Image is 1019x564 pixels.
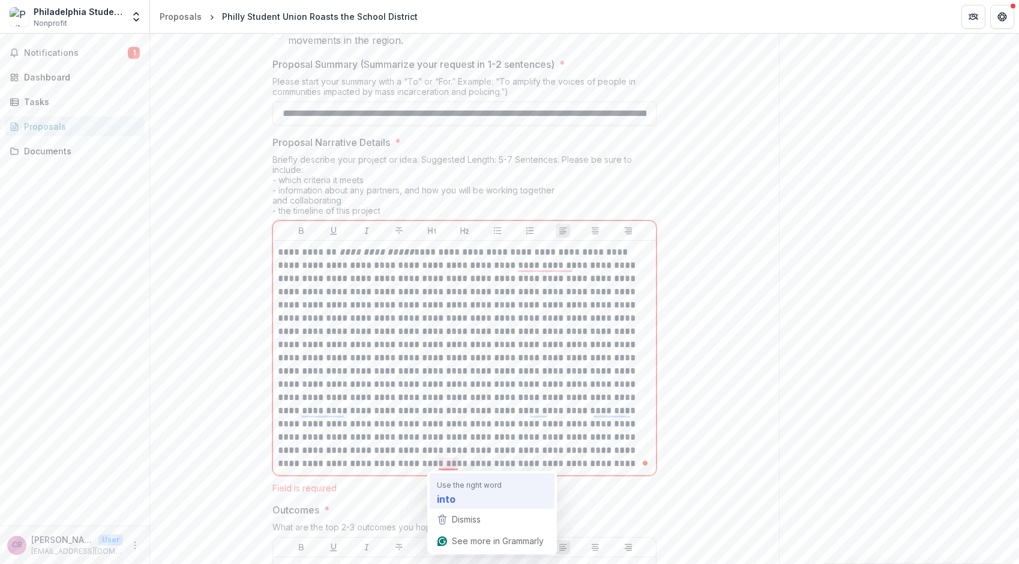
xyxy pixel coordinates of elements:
button: Underline [326,540,341,554]
div: Proposals [24,120,135,133]
div: To enrich screen reader interactions, please activate Accessibility in Grammarly extension settings [278,246,651,470]
button: Heading 1 [425,540,439,554]
span: 1 [128,47,140,59]
p: [EMAIL_ADDRESS][DOMAIN_NAME] [31,546,123,557]
nav: breadcrumb [155,8,422,25]
span: Nonprofit [34,18,67,29]
div: Philly Student Union Roasts the School District [222,10,418,23]
p: [PERSON_NAME] [31,533,94,546]
a: Tasks [5,92,145,112]
button: Bullet List [490,223,505,238]
button: Strike [392,540,406,554]
button: Notifications1 [5,43,145,62]
div: What are the top 2-3 outcomes you hope to achieve with this grant? [272,522,657,537]
p: Proposal Summary (Summarize your request in 1-2 sentences) [272,57,555,71]
button: Partners [961,5,985,29]
button: Heading 2 [457,223,472,238]
button: More [128,538,142,553]
button: Get Help [990,5,1014,29]
button: Align Center [588,223,603,238]
a: Proposals [5,117,145,136]
button: Open entity switcher [128,5,145,29]
button: Underline [326,223,341,238]
button: Align Left [556,223,570,238]
div: Dashboard [24,71,135,83]
p: Proposal Narrative Details [272,135,390,150]
button: Bold [294,540,308,554]
a: Proposals [155,8,206,25]
button: Align Center [588,540,603,554]
button: Align Right [621,540,636,554]
button: Align Left [556,540,570,554]
a: Dashboard [5,67,145,87]
button: Heading 1 [425,223,439,238]
div: Field is required [272,483,657,493]
p: Outcomes [272,503,319,517]
button: Italicize [359,223,374,238]
span: Notifications [24,48,128,58]
img: Philadelphia Student Union [10,7,29,26]
div: Philadelphia Student Union [34,5,123,18]
div: Chantelle Bateman [12,541,22,549]
p: User [98,535,123,545]
div: Briefly describe your project or idea. Suggested Length: 5-7 Sentences. Please be sure to include... [272,154,657,220]
a: Documents [5,141,145,161]
button: Align Right [621,223,636,238]
div: Please start your summary with a “To” or “For.” Example: “To amplify the voices of people in comm... [272,76,657,102]
button: Italicize [359,540,374,554]
div: Tasks [24,96,135,108]
div: Proposals [160,10,202,23]
button: Ordered List [523,223,537,238]
button: Strike [392,223,406,238]
div: Documents [24,145,135,157]
button: Bold [294,223,308,238]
